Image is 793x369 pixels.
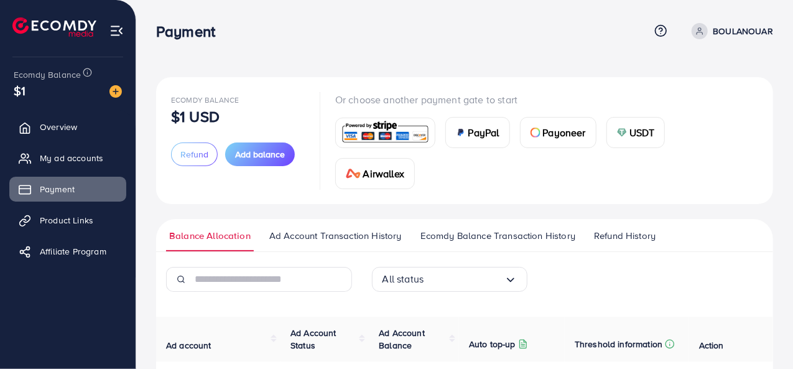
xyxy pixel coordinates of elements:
[40,183,75,195] span: Payment
[9,208,126,233] a: Product Links
[14,68,81,81] span: Ecomdy Balance
[468,125,499,140] span: PayPal
[740,313,784,360] iframe: Chat
[445,117,510,148] a: cardPayPal
[346,169,361,179] img: card
[575,337,662,352] p: Threshold information
[269,229,402,243] span: Ad Account Transaction History
[235,148,285,161] span: Add balance
[109,85,122,98] img: image
[180,148,208,161] span: Refund
[699,339,724,352] span: Action
[156,22,225,40] h3: Payment
[40,121,77,133] span: Overview
[9,146,126,170] a: My ad accounts
[171,142,218,166] button: Refund
[340,119,431,146] img: card
[40,152,103,164] span: My ad accounts
[14,82,26,100] span: $1
[543,125,586,140] span: Payoneer
[109,24,124,38] img: menu
[12,17,96,37] img: logo
[372,267,527,292] div: Search for option
[594,229,656,243] span: Refund History
[171,109,220,124] p: $1 USD
[456,128,466,138] img: card
[617,128,627,138] img: card
[420,229,575,243] span: Ecomdy Balance Transaction History
[469,337,516,352] p: Auto top-up
[225,142,295,166] button: Add balance
[629,125,655,140] span: USDT
[531,128,540,138] img: card
[335,158,415,189] a: cardAirwallex
[335,92,758,107] p: Or choose another payment gate to start
[40,245,106,258] span: Affiliate Program
[424,269,504,289] input: Search for option
[687,23,773,39] a: BOULANOUAR
[9,114,126,139] a: Overview
[520,117,596,148] a: cardPayoneer
[169,229,251,243] span: Balance Allocation
[290,327,336,352] span: Ad Account Status
[9,177,126,202] a: Payment
[166,339,211,352] span: Ad account
[40,214,93,227] span: Product Links
[171,95,239,105] span: Ecomdy Balance
[606,117,665,148] a: cardUSDT
[9,239,126,264] a: Affiliate Program
[363,166,404,181] span: Airwallex
[335,118,435,148] a: card
[379,327,425,352] span: Ad Account Balance
[713,24,773,39] p: BOULANOUAR
[383,269,424,289] span: All status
